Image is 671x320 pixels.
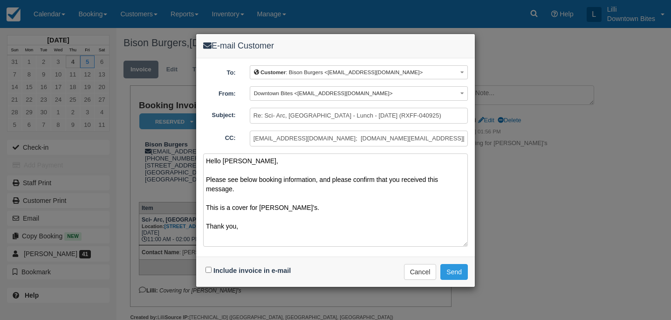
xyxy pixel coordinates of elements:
span: Downtown Bites <[EMAIL_ADDRESS][DOMAIN_NAME]> [254,90,393,96]
button: Cancel [404,264,437,280]
label: Include invoice in e-mail [213,267,291,274]
label: Subject: [196,108,243,120]
span: : Bison Burgers <[EMAIL_ADDRESS][DOMAIN_NAME]> [254,69,423,75]
button: Send [440,264,468,280]
label: CC: [196,131,243,143]
button: Downtown Bites <[EMAIL_ADDRESS][DOMAIN_NAME]> [250,86,468,101]
b: Customer [260,69,286,75]
button: Customer: Bison Burgers <[EMAIL_ADDRESS][DOMAIN_NAME]> [250,65,468,80]
label: From: [196,86,243,98]
h4: E-mail Customer [203,41,468,51]
label: To: [196,65,243,77]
